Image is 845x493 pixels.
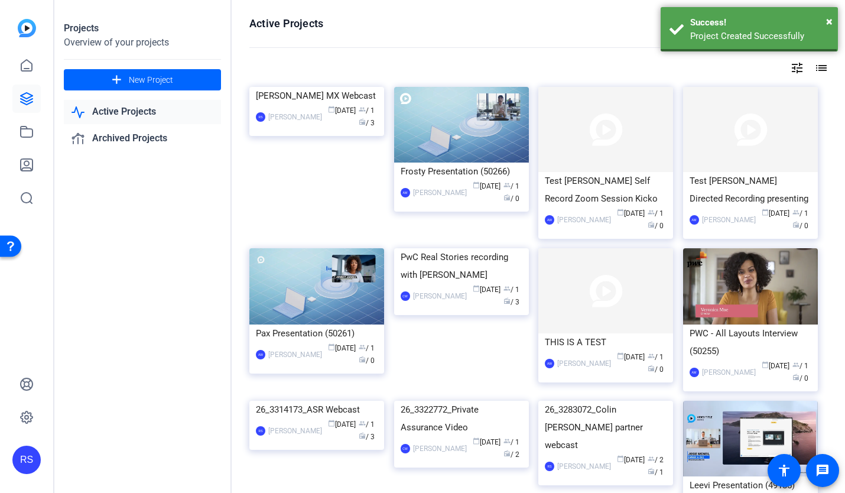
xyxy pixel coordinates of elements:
div: 26_3314173_ASR Webcast [256,401,378,419]
span: [DATE] [473,438,500,446]
div: [PERSON_NAME] [268,425,322,437]
span: / 1 [792,209,808,218]
div: Overview of your projects [64,35,221,50]
span: group [359,420,366,427]
span: calendar_today [617,352,624,359]
div: Test [PERSON_NAME] Self Record Zoom Session Kicko [545,172,667,207]
div: CW [401,444,410,453]
span: [DATE] [617,353,645,361]
div: Success! [690,16,829,30]
div: 26_3322772_Private Assurance Video [401,401,522,436]
div: Project Created Successfully [690,30,829,43]
span: / 0 [648,222,664,230]
div: RS [545,462,554,471]
span: / 1 [648,353,664,361]
span: / 2 [503,450,519,459]
a: Active Projects [64,100,221,124]
span: New Project [129,74,173,86]
img: blue-gradient.svg [18,19,36,37]
span: / 0 [648,365,664,374]
mat-icon: add [109,73,124,87]
span: [DATE] [617,456,645,464]
div: [PERSON_NAME] [557,214,611,226]
span: / 0 [792,222,808,230]
div: 26_3283072_Colin [PERSON_NAME] partner webcast [545,401,667,454]
div: [PERSON_NAME] [557,358,611,369]
span: / 1 [503,438,519,446]
div: Test [PERSON_NAME] Directed Recording presenting [690,172,811,207]
span: [DATE] [328,420,356,429]
h1: Active Projects [249,17,323,31]
div: Projects [64,21,221,35]
div: AW [690,215,699,225]
div: THIS IS A TEST [545,333,667,351]
div: Pax Presentation (50261) [256,325,378,342]
span: radio [648,468,655,475]
div: [PERSON_NAME] [702,366,756,378]
span: calendar_today [328,420,335,427]
span: [DATE] [762,362,789,370]
span: / 0 [792,374,808,382]
span: radio [792,221,799,228]
span: radio [648,221,655,228]
span: / 3 [359,433,375,441]
span: / 2 [648,456,664,464]
div: RS [256,426,265,436]
span: calendar_today [617,209,624,216]
div: PWC - All Layouts Interview (50255) [690,325,811,360]
span: group [648,209,655,216]
span: group [503,437,511,445]
span: radio [503,450,511,457]
div: [PERSON_NAME] [702,214,756,226]
div: [PERSON_NAME] MX Webcast [256,87,378,105]
mat-icon: tune [790,61,804,75]
div: RS [256,112,265,122]
a: Archived Projects [64,127,221,151]
span: group [648,455,655,462]
span: × [826,14,833,28]
span: calendar_today [762,209,769,216]
span: calendar_today [762,361,769,368]
span: group [792,209,799,216]
div: [PERSON_NAME] [268,349,322,361]
span: group [648,352,655,359]
mat-icon: list [813,61,827,75]
span: / 1 [648,468,664,476]
span: / 1 [648,209,664,218]
span: / 1 [792,362,808,370]
div: AW [690,368,699,377]
span: radio [359,432,366,439]
div: AW [256,350,265,359]
span: radio [648,365,655,372]
span: group [792,361,799,368]
span: radio [792,374,799,381]
span: calendar_today [617,455,624,462]
span: [DATE] [617,209,645,218]
span: calendar_today [473,437,480,445]
span: [DATE] [762,209,789,218]
mat-icon: accessibility [777,463,791,478]
div: [PERSON_NAME] [413,443,467,455]
span: / 1 [359,420,375,429]
div: [PERSON_NAME] [268,111,322,123]
mat-icon: message [815,463,830,478]
div: RS [12,446,41,474]
button: Close [826,12,833,30]
div: [PERSON_NAME] [557,460,611,472]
